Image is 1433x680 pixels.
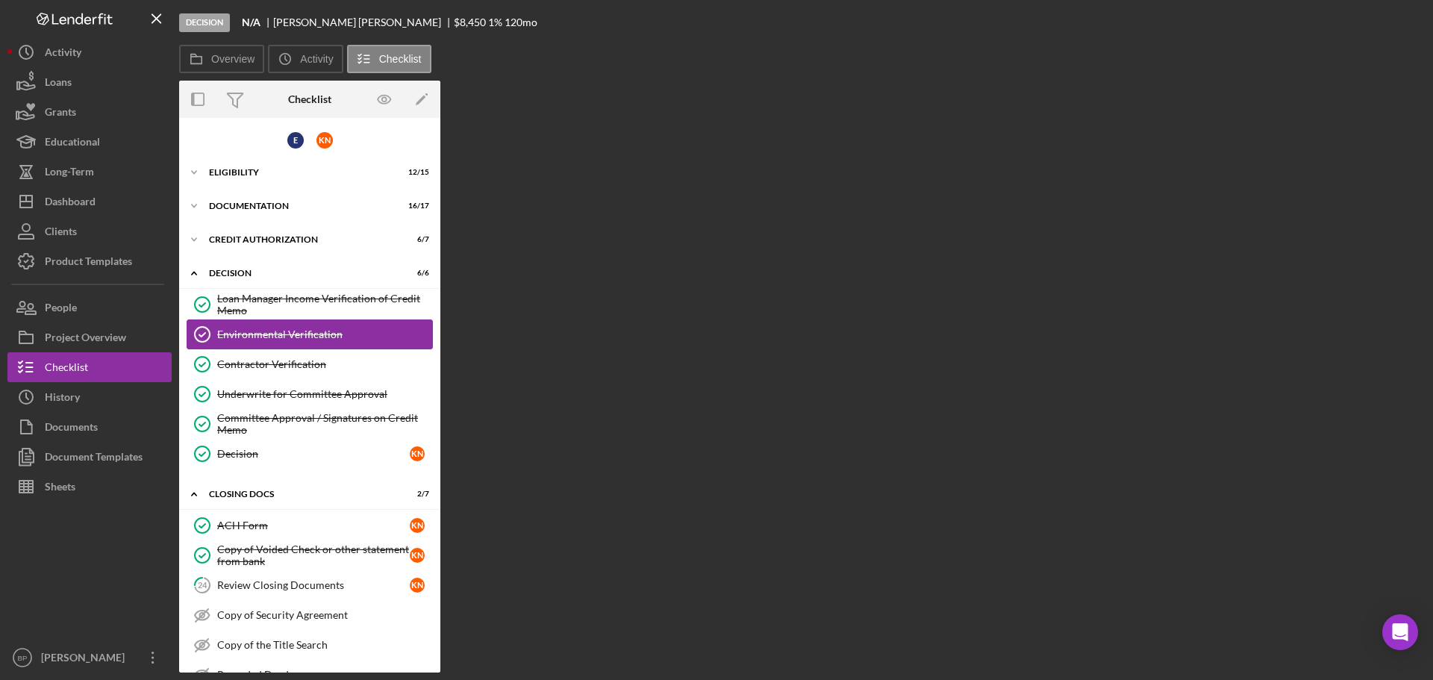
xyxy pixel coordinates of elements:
[209,202,392,210] div: Documentation
[7,157,172,187] button: Long-Term
[7,127,172,157] button: Educational
[402,269,429,278] div: 6 / 6
[7,352,172,382] button: Checklist
[217,579,410,591] div: Review Closing Documents
[410,518,425,533] div: K N
[217,520,410,531] div: ACH Form
[217,328,432,340] div: Environmental Verification
[45,382,80,416] div: History
[217,448,410,460] div: Decision
[7,472,172,502] button: Sheets
[209,269,392,278] div: Decision
[187,511,433,540] a: ACH FormKN
[187,349,433,379] a: Contractor Verification
[209,490,392,499] div: CLOSING DOCS
[187,570,433,600] a: 24Review Closing DocumentsKN
[505,16,537,28] div: 120 mo
[300,53,333,65] label: Activity
[410,548,425,563] div: K N
[45,67,72,101] div: Loans
[217,358,432,370] div: Contractor Verification
[347,45,431,73] button: Checklist
[45,216,77,250] div: Clients
[1382,614,1418,650] div: Open Intercom Messenger
[179,13,230,32] div: Decision
[179,45,264,73] button: Overview
[7,246,172,276] button: Product Templates
[402,235,429,244] div: 6 / 7
[7,37,172,67] button: Activity
[7,216,172,246] button: Clients
[287,132,304,149] div: E
[45,322,126,356] div: Project Overview
[7,412,172,442] button: Documents
[45,187,96,220] div: Dashboard
[217,639,432,651] div: Copy of the Title Search
[187,630,433,660] a: Copy of the Title Search
[198,580,207,590] tspan: 24
[7,643,172,673] button: BP[PERSON_NAME]
[187,540,433,570] a: Copy of Voided Check or other statement from bankKN
[7,322,172,352] button: Project Overview
[288,93,331,105] div: Checklist
[187,379,433,409] a: Underwrite for Committee Approval
[217,388,432,400] div: Underwrite for Committee Approval
[45,412,98,446] div: Documents
[45,127,100,160] div: Educational
[7,67,172,97] button: Loans
[187,439,433,469] a: DecisionKN
[410,578,425,593] div: K N
[45,37,81,71] div: Activity
[273,16,454,28] div: [PERSON_NAME] [PERSON_NAME]
[45,442,143,475] div: Document Templates
[379,53,422,65] label: Checklist
[45,246,132,280] div: Product Templates
[7,187,172,216] button: Dashboard
[45,293,77,326] div: People
[187,409,433,439] a: Committee Approval / Signatures on Credit Memo
[217,543,410,567] div: Copy of Voided Check or other statement from bank
[211,53,255,65] label: Overview
[316,132,333,149] div: K N
[209,235,392,244] div: CREDIT AUTHORIZATION
[7,293,172,322] button: People
[209,168,392,177] div: Eligibility
[187,319,433,349] a: Environmental Verification
[402,490,429,499] div: 2 / 7
[45,472,75,505] div: Sheets
[217,412,432,436] div: Committee Approval / Signatures on Credit Memo
[242,16,260,28] b: N/A
[488,16,502,28] div: 1 %
[187,600,433,630] a: Copy of Security Agreement
[45,352,88,386] div: Checklist
[268,45,343,73] button: Activity
[410,446,425,461] div: K N
[37,643,134,676] div: [PERSON_NAME]
[217,609,432,621] div: Copy of Security Agreement
[45,157,94,190] div: Long-Term
[45,97,76,131] div: Grants
[7,442,172,472] button: Document Templates
[18,654,28,662] text: BP
[402,202,429,210] div: 16 / 17
[454,16,486,28] div: $8,450
[402,168,429,177] div: 12 / 15
[7,382,172,412] button: History
[187,290,433,319] a: Loan Manager Income Verification of Credit Memo
[7,97,172,127] button: Grants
